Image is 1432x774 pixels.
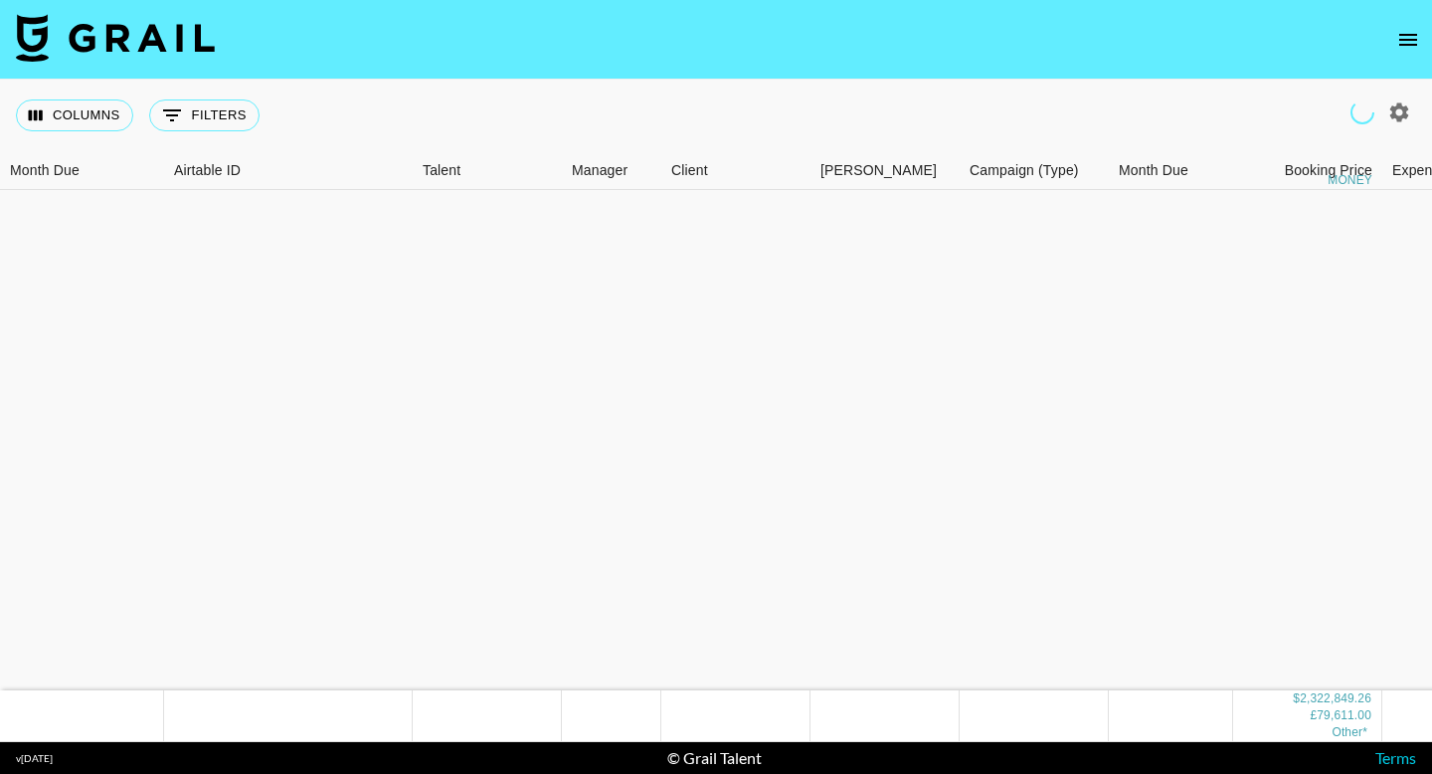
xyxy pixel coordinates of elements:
[1332,725,1367,739] span: € 16,356.55, CA$ 14,267.46, AU$ 1,500.00
[1328,174,1372,186] div: money
[810,151,960,190] div: Booker
[667,748,762,768] div: © Grail Talent
[149,99,260,131] button: Show filters
[1119,151,1188,190] div: Month Due
[1375,748,1416,767] a: Terms
[413,151,562,190] div: Talent
[10,151,80,190] div: Month Due
[164,151,413,190] div: Airtable ID
[1388,20,1428,60] button: open drawer
[970,151,1079,190] div: Campaign (Type)
[1285,151,1372,190] div: Booking Price
[16,752,53,765] div: v [DATE]
[174,151,241,190] div: Airtable ID
[960,151,1109,190] div: Campaign (Type)
[572,151,627,190] div: Manager
[671,151,708,190] div: Client
[562,151,661,190] div: Manager
[1350,100,1374,124] span: Refreshing users, campaigns, users, talent, clients, campaigns...
[423,151,460,190] div: Talent
[16,99,133,131] button: Select columns
[661,151,810,190] div: Client
[16,14,215,62] img: Grail Talent
[820,151,937,190] div: [PERSON_NAME]
[1109,151,1233,190] div: Month Due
